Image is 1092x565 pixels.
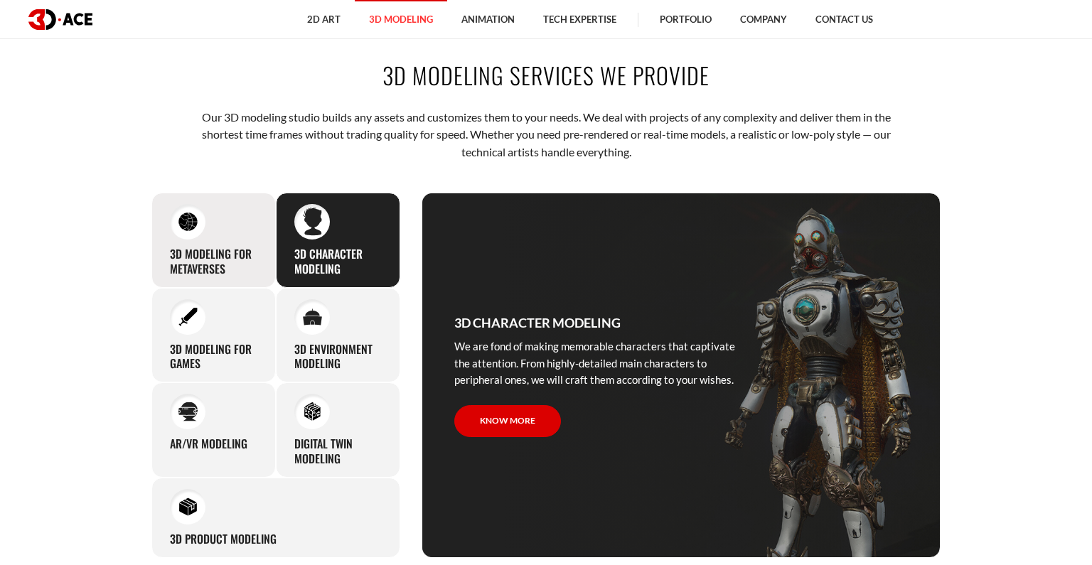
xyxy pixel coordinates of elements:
[294,342,382,372] h3: 3D environment modeling
[170,342,257,372] h3: 3D modeling for games
[196,109,896,161] p: Our 3D modeling studio builds any assets and customizes them to your needs. We deal with projects...
[151,59,941,91] h2: 3D modeling services we provide
[454,313,621,333] h3: 3D character modeling
[170,247,257,276] h3: 3D Modeling for Metaverses
[178,402,198,421] img: AR/VR modeling
[178,497,198,516] img: 3D Product Modeling
[178,212,198,231] img: 3D Modeling for Metaverses
[294,247,382,276] h3: 3D character modeling
[170,436,247,451] h3: AR/VR modeling
[170,532,277,547] h3: 3D Product Modeling
[178,307,198,326] img: 3D modeling for games
[303,402,322,421] img: Digital Twin modeling
[303,208,322,237] img: 3D character modeling
[454,405,561,437] a: Know more
[454,338,746,388] p: We are fond of making memorable characters that captivate the attention. From highly-detailed mai...
[303,308,322,325] img: 3D environment modeling
[294,436,382,466] h3: Digital Twin modeling
[28,9,92,30] img: logo dark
